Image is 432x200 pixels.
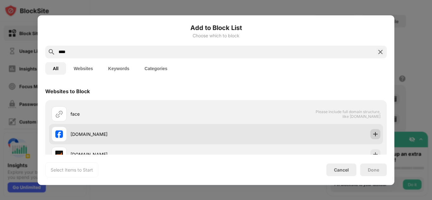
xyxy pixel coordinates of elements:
[137,62,175,75] button: Categories
[71,131,216,137] div: [DOMAIN_NAME]
[377,48,384,56] img: search-close
[334,167,349,173] div: Cancel
[45,62,66,75] button: All
[55,150,63,158] img: favicons
[51,167,93,173] div: Select Items to Start
[368,167,379,172] div: Done
[101,62,137,75] button: Keywords
[315,109,380,118] span: Please include full domain structure, like [DOMAIN_NAME]
[45,23,387,32] h6: Add to Block List
[66,62,101,75] button: Websites
[71,111,216,117] div: face
[45,33,387,38] div: Choose which to block
[71,151,216,158] div: [DOMAIN_NAME]
[55,110,63,118] img: url.svg
[45,88,90,94] div: Websites to Block
[48,48,55,56] img: search.svg
[55,130,63,138] img: favicons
